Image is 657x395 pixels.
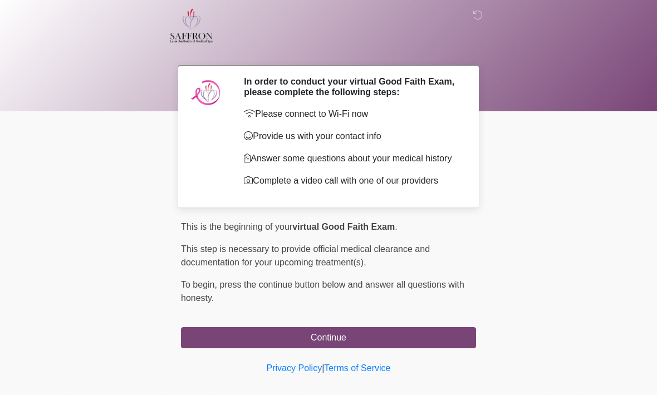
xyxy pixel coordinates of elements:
img: Saffron Laser Aesthetics and Medical Spa Logo [170,8,213,43]
button: Continue [181,327,476,348]
img: Agent Avatar [189,76,223,110]
strong: virtual Good Faith Exam [292,222,395,231]
a: Terms of Service [324,363,390,373]
span: This step is necessary to provide official medical clearance and documentation for your upcoming ... [181,244,430,267]
span: press the continue button below and answer all questions with honesty. [181,280,464,303]
a: Privacy Policy [267,363,322,373]
p: Provide us with your contact info [244,130,459,143]
p: Complete a video call with one of our providers [244,174,459,187]
span: This is the beginning of your [181,222,292,231]
h2: In order to conduct your virtual Good Faith Exam, please complete the following steps: [244,76,459,97]
span: . [395,222,397,231]
span: To begin, [181,280,219,289]
p: Answer some questions about your medical history [244,152,459,165]
p: Please connect to Wi-Fi now [244,107,459,121]
a: | [322,363,324,373]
